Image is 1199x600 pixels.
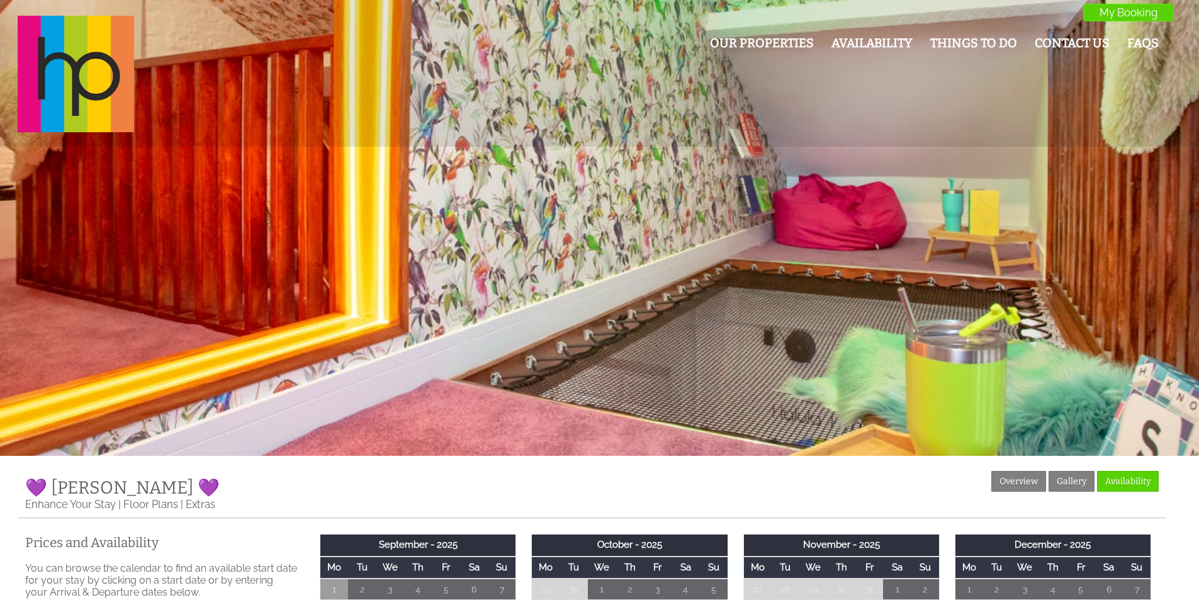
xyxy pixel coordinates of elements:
th: Su [1123,557,1151,579]
td: 2 [983,579,1011,600]
th: November - 2025 [743,535,939,556]
th: October - 2025 [532,535,728,556]
th: December - 2025 [955,535,1151,556]
th: Fr [855,557,883,579]
th: Su [488,557,515,579]
p: You can browse the calendar to find an available start date for your stay by clicking on a start ... [25,562,297,598]
a: Things To Do [930,36,1017,50]
td: 5 [700,579,728,600]
th: Sa [883,557,911,579]
td: 3 [644,579,672,600]
th: We [799,557,827,579]
th: We [588,557,616,579]
td: 1 [320,579,348,600]
th: Mo [743,557,771,579]
td: 5 [432,579,460,600]
a: Enhance Your Stay [25,498,116,511]
td: 30 [560,579,587,600]
th: Tu [560,557,587,579]
th: Mo [955,557,982,579]
th: Fr [644,557,672,579]
th: We [1011,557,1039,579]
td: 2 [616,579,643,600]
img: Halula Properties [18,16,134,132]
td: 4 [404,579,432,600]
td: 6 [1095,579,1123,600]
td: 31 [855,579,883,600]
td: 1 [955,579,982,600]
a: 💜 [PERSON_NAME] 💜 [25,477,220,498]
td: 30 [827,579,855,600]
a: Gallery [1049,471,1095,492]
th: Su [700,557,728,579]
a: Extras [186,498,215,511]
th: Su [911,557,939,579]
a: Overview [991,471,1046,492]
td: 4 [672,579,699,600]
a: Availability [1097,471,1159,492]
a: Floor Plans [123,498,178,511]
td: 29 [799,579,827,600]
th: Mo [532,557,560,579]
td: 7 [488,579,515,600]
th: Th [827,557,855,579]
td: 6 [460,579,488,600]
td: 2 [348,579,376,600]
td: 29 [532,579,560,600]
td: 5 [1067,579,1095,600]
th: Th [404,557,432,579]
td: 27 [743,579,771,600]
th: Tu [348,557,376,579]
a: Contact Us [1035,36,1110,50]
td: 7 [1123,579,1151,600]
th: Sa [672,557,699,579]
a: My Booking [1083,4,1174,21]
th: Sa [1095,557,1123,579]
th: Th [1039,557,1067,579]
a: Prices and Availability [25,535,297,551]
td: 1 [588,579,616,600]
td: 28 [772,579,799,600]
td: 4 [1039,579,1067,600]
th: Mo [320,557,348,579]
th: Fr [1067,557,1095,579]
th: September - 2025 [320,535,516,556]
td: 1 [883,579,911,600]
th: We [376,557,404,579]
th: Tu [983,557,1011,579]
th: Sa [460,557,488,579]
td: 3 [1011,579,1039,600]
th: Fr [432,557,460,579]
a: Availability [831,36,913,50]
a: FAQs [1127,36,1159,50]
td: 3 [376,579,404,600]
th: Th [616,557,643,579]
th: Tu [772,557,799,579]
td: 2 [911,579,939,600]
a: Our Properties [710,36,814,50]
